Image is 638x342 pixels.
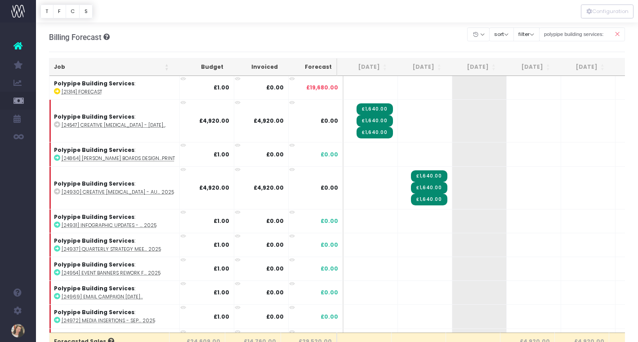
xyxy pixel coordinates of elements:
[62,270,161,276] abbr: [24954] Event Banners Rework for UKCW - Sept 2025
[62,122,166,129] abbr: [24547] Creative Retainer - July 2025
[500,58,555,76] th: Oct 25: activate to sort column ascending
[54,261,134,268] strong: Polypipe Building Services
[62,189,174,195] abbr: [24930] Creative Retainer - August 2025
[392,58,446,76] th: Aug 25: activate to sort column ascending
[199,117,229,124] strong: £4,920.00
[266,151,284,158] strong: £0.00
[357,103,393,115] span: Streamtime Invoice: ST6997 – [24244] Creative Retainer - Terrain - July 2025
[54,213,134,221] strong: Polypipe Building Services
[49,257,180,280] td: :
[266,265,284,272] strong: £0.00
[49,280,180,304] td: :
[254,117,284,124] strong: £4,920.00
[62,222,156,229] abbr: [24931] Infographic Updates - August 2025
[357,115,393,127] span: Streamtime Invoice: ST6998 – [24244] Creative Retainer - MecFlow - July 2025
[49,142,180,166] td: :
[62,155,175,162] abbr: [24864] Ashworth Boards Design and Print
[357,127,393,138] span: Streamtime Invoice: ST6999 – [24244] Creative Retainer - Advantage - July 2025
[321,117,338,125] span: £0.00
[49,209,180,233] td: :
[321,265,338,273] span: £0.00
[54,146,134,154] strong: Polypipe Building Services
[54,80,134,87] strong: Polypipe Building Services
[306,84,338,92] span: £19,680.00
[62,317,155,324] abbr: [24972] Media Insertions - September 2025
[214,151,229,158] strong: £1.00
[54,237,134,244] strong: Polypipe Building Services
[228,58,282,76] th: Invoiced
[54,180,134,187] strong: Polypipe Building Services
[321,217,338,225] span: £0.00
[49,233,180,257] td: :
[321,313,338,321] span: £0.00
[49,166,180,209] td: :
[62,293,143,300] abbr: [24969] Email Campaign September 2025
[49,33,102,42] span: Billing Forecast
[214,241,229,249] strong: £1.00
[321,289,338,297] span: £0.00
[539,27,625,41] input: Search...
[62,89,102,95] abbr: [21314] Forecast
[214,84,229,91] strong: £1.00
[266,84,284,91] strong: £0.00
[11,324,25,338] img: images/default_profile_image.png
[446,58,500,76] th: Sep 25: activate to sort column ascending
[54,308,134,316] strong: Polypipe Building Services
[513,27,540,41] button: filter
[411,194,447,205] span: Streamtime Invoice: ST7012 – [24930] Creative Retainer - Advantage - August 2025
[214,265,229,272] strong: £1.00
[174,58,228,76] th: Budget
[337,58,392,76] th: Jul 25: activate to sort column ascending
[49,304,180,328] td: :
[49,58,174,76] th: Job: activate to sort column ascending
[321,151,338,159] span: £0.00
[411,170,447,182] span: Streamtime Invoice: ST7010 – [24930] Creative Retainer - Terrain - August 2025
[282,58,337,76] th: Forecast
[49,99,180,142] td: :
[581,4,634,18] div: Vertical button group
[214,217,229,225] strong: £1.00
[66,4,80,18] button: C
[266,313,284,320] strong: £0.00
[54,284,134,292] strong: Polypipe Building Services
[214,289,229,296] strong: £1.00
[411,182,447,194] span: Streamtime Invoice: ST7011 – [24930] Creative Retainer - MecFlow - August 2025
[254,184,284,191] strong: £4,920.00
[53,4,66,18] button: F
[79,4,93,18] button: S
[199,184,229,191] strong: £4,920.00
[49,76,180,99] td: :
[555,58,609,76] th: Nov 25: activate to sort column ascending
[266,241,284,249] strong: £0.00
[266,289,284,296] strong: £0.00
[321,241,338,249] span: £0.00
[321,184,338,192] span: £0.00
[40,4,54,18] button: T
[489,27,514,41] button: sort
[581,4,634,18] button: Configuration
[54,113,134,120] strong: Polypipe Building Services
[62,246,161,253] abbr: [24937] Quarterly Strategy Meeting - September 2025
[266,217,284,225] strong: £0.00
[214,313,229,320] strong: £1.00
[40,4,93,18] div: Vertical button group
